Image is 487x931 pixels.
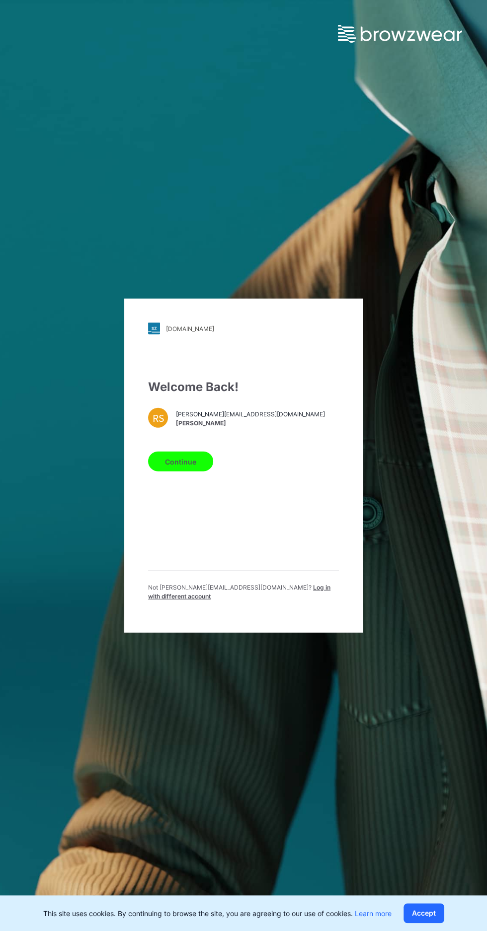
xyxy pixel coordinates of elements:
a: Learn more [355,909,392,918]
button: Accept [404,903,444,923]
img: browzwear-logo.e42bd6dac1945053ebaf764b6aa21510.svg [338,25,462,43]
p: This site uses cookies. By continuing to browse the site, you are agreeing to our use of cookies. [43,908,392,919]
div: [DOMAIN_NAME] [166,325,214,332]
span: [PERSON_NAME] [176,418,325,427]
img: stylezone-logo.562084cfcfab977791bfbf7441f1a819.svg [148,323,160,334]
p: Not [PERSON_NAME][EMAIL_ADDRESS][DOMAIN_NAME] ? [148,583,339,601]
a: [DOMAIN_NAME] [148,323,339,334]
button: Continue [148,452,213,471]
span: [PERSON_NAME][EMAIL_ADDRESS][DOMAIN_NAME] [176,409,325,418]
div: RS [148,408,168,428]
div: Welcome Back! [148,378,339,396]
